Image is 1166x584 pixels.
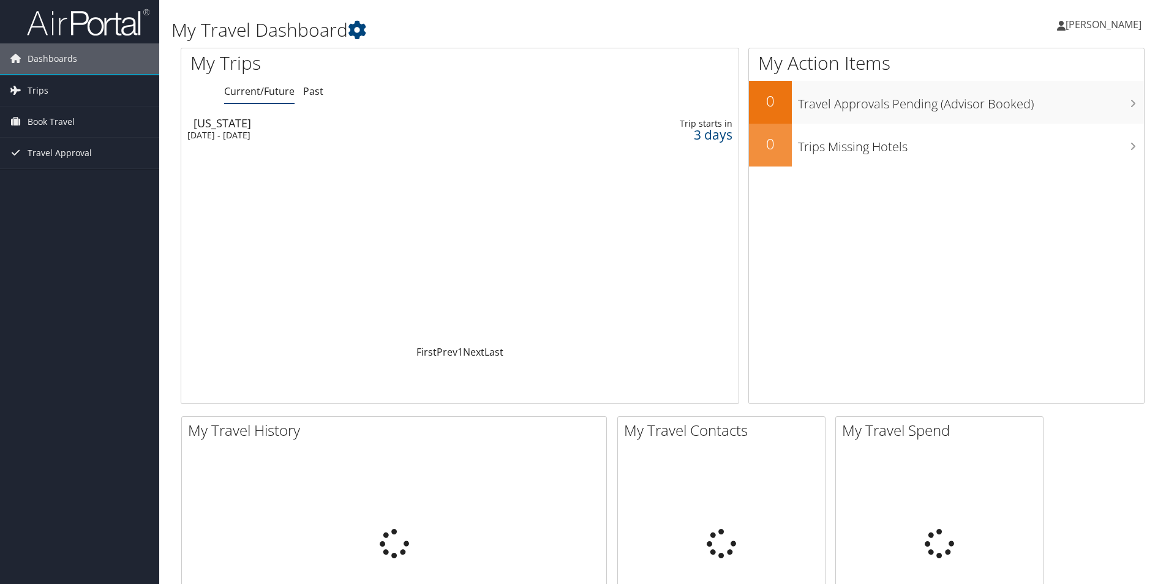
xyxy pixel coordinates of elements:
[608,129,732,140] div: 3 days
[28,138,92,168] span: Travel Approval
[749,124,1144,167] a: 0Trips Missing Hotels
[28,75,48,106] span: Trips
[749,133,792,154] h2: 0
[28,107,75,137] span: Book Travel
[28,43,77,74] span: Dashboards
[1066,18,1142,31] span: [PERSON_NAME]
[463,345,484,359] a: Next
[608,118,732,129] div: Trip starts in
[1057,6,1154,43] a: [PERSON_NAME]
[484,345,503,359] a: Last
[188,420,606,441] h2: My Travel History
[224,84,295,98] a: Current/Future
[437,345,457,359] a: Prev
[749,81,1144,124] a: 0Travel Approvals Pending (Advisor Booked)
[798,132,1144,155] h3: Trips Missing Hotels
[749,50,1144,76] h1: My Action Items
[171,17,826,43] h1: My Travel Dashboard
[416,345,437,359] a: First
[624,420,825,441] h2: My Travel Contacts
[190,50,497,76] h1: My Trips
[27,8,149,37] img: airportal-logo.png
[798,89,1144,113] h3: Travel Approvals Pending (Advisor Booked)
[303,84,323,98] a: Past
[187,130,533,141] div: [DATE] - [DATE]
[749,91,792,111] h2: 0
[842,420,1043,441] h2: My Travel Spend
[457,345,463,359] a: 1
[194,118,540,129] div: [US_STATE]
